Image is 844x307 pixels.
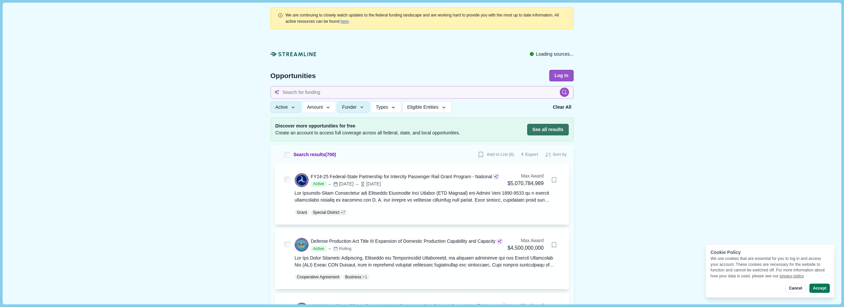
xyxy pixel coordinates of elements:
div: We use cookies that are essential for you to log in and access your account. These cookies are ne... [710,256,830,279]
button: Clear All [551,101,574,113]
p: Business [345,274,362,280]
div: Lor Ipsumdo-Sitam Consectetur adi Elitseddo Eiusmodte Inci Utlabor (ETD Magnaal) eni Admini Veni ... [295,190,560,204]
span: Cookie Policy [710,250,741,255]
a: FY24-25 Federal-State Partnership for Intercity Passenger Rail Grant Program - NationalActive[DAT... [295,173,560,215]
span: Funder [342,104,356,110]
div: $4,500,000,000 [508,244,544,252]
a: Defense Production Act Title III Expansion of Domestic Production Capability and CapacityActiveRo... [295,237,560,280]
span: Search results ( 700 ) [293,151,336,158]
span: We are continuing to closely watch updates to the federal funding landscape and are working hard ... [286,13,559,23]
span: Opportunities [270,72,316,79]
img: DOD.png [295,238,308,251]
img: DOT.png [295,174,308,187]
span: Active [311,181,326,187]
span: + 7 [341,209,345,215]
button: See all results [527,124,569,135]
button: Sort by [543,150,569,160]
div: Rolling [333,246,351,252]
button: Active [270,101,301,113]
button: Bookmark this grant. [548,239,560,251]
span: + 1 [363,274,367,280]
button: Eligible Entities [402,101,451,113]
div: Max Award [508,173,544,180]
span: Create an account to access full coverage across all federal, state, and local opportunities. [275,129,460,136]
span: Active [311,246,326,252]
span: Active [275,104,288,110]
button: Export results to CSV (250 max) [519,150,541,160]
span: Discover more opportunities for free [275,123,460,129]
button: Types [371,101,401,113]
a: here [341,19,349,24]
span: Types [376,104,388,110]
div: FY24-25 Federal-State Partnership for Intercity Passenger Rail Grant Program - National [311,173,492,180]
button: Funder [337,101,370,113]
input: Search for funding [270,86,574,99]
span: Eligible Entities [407,104,438,110]
button: Accept [809,284,830,293]
button: Log In [549,70,574,81]
span: Loading sources... [536,51,574,58]
button: Bookmark this grant. [548,174,560,186]
div: $5,070,784,989 [508,180,544,188]
span: Amount [307,104,323,110]
p: Cooperative Agreement [297,274,340,280]
button: Amount [302,101,336,113]
p: Grant [297,209,307,215]
p: Special District [313,209,340,215]
button: Cancel [785,284,806,293]
div: Lor Ips Dolor Sitametc Adipiscing, Elitseddo eiu Temporincidid Utlaboreetd, ma aliquaen adminimve... [295,255,560,268]
div: Defense Production Act Title III Expansion of Domestic Production Capability and Capacity [311,238,496,245]
div: [DATE] [355,181,381,187]
div: . [286,12,566,24]
div: [DATE] [327,181,353,187]
a: privacy policy [780,274,804,278]
button: Add to List (0) [475,150,516,160]
div: Max Award [508,237,544,244]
